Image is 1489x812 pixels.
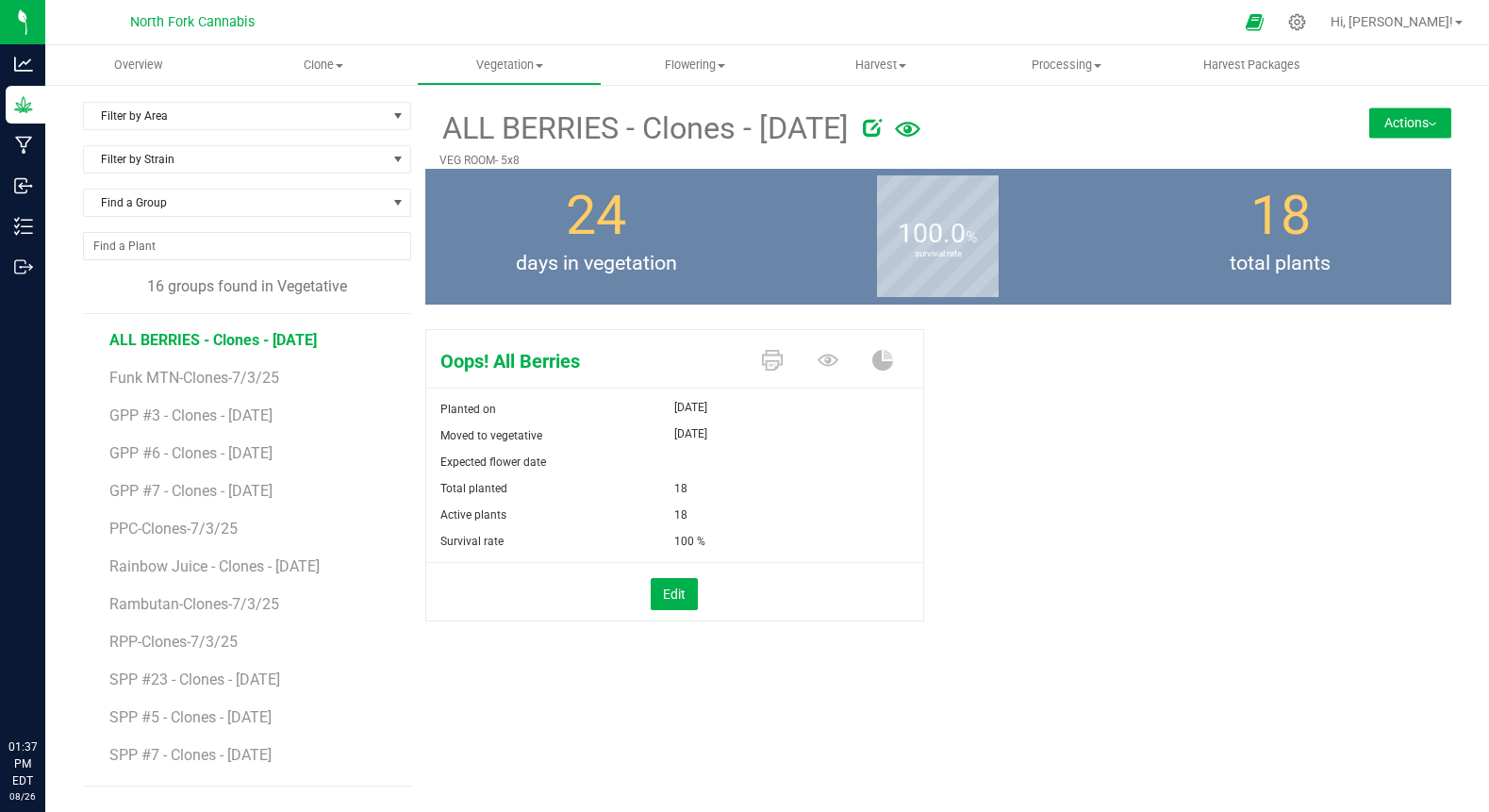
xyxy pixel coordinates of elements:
button: Actions [1369,108,1451,138]
span: Rainbow Juice - Clones - [DATE] [109,557,320,575]
span: PPC-Clones-7/3/25 [109,520,238,538]
span: SPP #23 - Clones - [DATE] [109,671,280,688]
iframe: Resource center [19,661,75,718]
span: GPP #6 - Clones - [DATE] [109,444,273,462]
span: Open Ecommerce Menu [1233,4,1276,41]
span: select [387,103,410,129]
a: Harvest Packages [1159,45,1345,85]
span: Survival rate [440,535,504,548]
span: ALL BERRIES - Clones - [DATE] [439,106,849,152]
div: Manage settings [1285,13,1309,31]
group-info-box: Total number of plants [1123,169,1437,305]
inline-svg: Inventory [14,217,33,236]
span: days in vegetation [425,248,768,278]
button: Edit [651,578,698,610]
span: Flowering [603,57,786,74]
span: Clone [232,57,416,74]
span: total plants [1109,248,1451,278]
span: Find a Group [84,190,387,216]
a: Harvest [787,45,973,85]
span: [DATE] [674,423,707,445]
group-info-box: Survival rate [782,169,1096,305]
p: VEG ROOM- 5x8 [439,152,1266,169]
span: Filter by Area [84,103,387,129]
p: 01:37 PM EDT [8,738,37,789]
span: SWFxTC-Clones-7/3/25 [109,784,267,802]
span: Processing [974,57,1158,74]
span: SPP #7 - Clones - [DATE] [109,746,272,764]
span: Filter by Strain [84,146,387,173]
span: Harvest [788,57,972,74]
span: 100 % [674,528,705,555]
span: [DATE] [674,396,707,419]
b: survival rate [877,170,999,339]
span: 18 [1250,184,1311,247]
inline-svg: Analytics [14,55,33,74]
span: SPP #5 - Clones - [DATE] [109,708,272,726]
span: Hi, [PERSON_NAME]! [1331,14,1453,29]
a: Vegetation [417,45,603,85]
span: ALL BERRIES - Clones - [DATE] [109,331,317,349]
div: 16 groups found in Vegetative [83,275,411,298]
span: Oops! All Berries [426,347,748,375]
span: Moved to vegetative [440,429,542,442]
span: RPP-Clones-7/3/25 [109,633,238,651]
inline-svg: Outbound [14,257,33,276]
inline-svg: Inbound [14,176,33,195]
span: Rambutan-Clones-7/3/25 [109,595,279,613]
a: Flowering [602,45,787,85]
inline-svg: Manufacturing [14,136,33,155]
span: 18 [674,502,687,528]
a: Processing [973,45,1159,85]
a: Overview [45,45,231,85]
span: GPP #3 - Clones - [DATE] [109,406,273,424]
span: Active plants [440,508,506,522]
span: 24 [566,184,626,247]
p: 08/26 [8,789,37,804]
input: NO DATA FOUND [84,233,410,259]
span: Overview [89,57,188,74]
span: GPP #7 - Clones - [DATE] [109,482,273,500]
a: Clone [231,45,417,85]
span: Vegetation [418,57,602,74]
span: Expected flower date [440,456,546,469]
span: 18 [674,475,687,502]
span: Total planted [440,482,507,495]
span: North Fork Cannabis [130,14,255,30]
inline-svg: Grow [14,95,33,114]
span: Funk MTN-Clones-7/3/25 [109,369,279,387]
group-info-box: Days in vegetation [439,169,753,305]
span: Planted on [440,403,496,416]
span: Harvest Packages [1178,57,1326,74]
